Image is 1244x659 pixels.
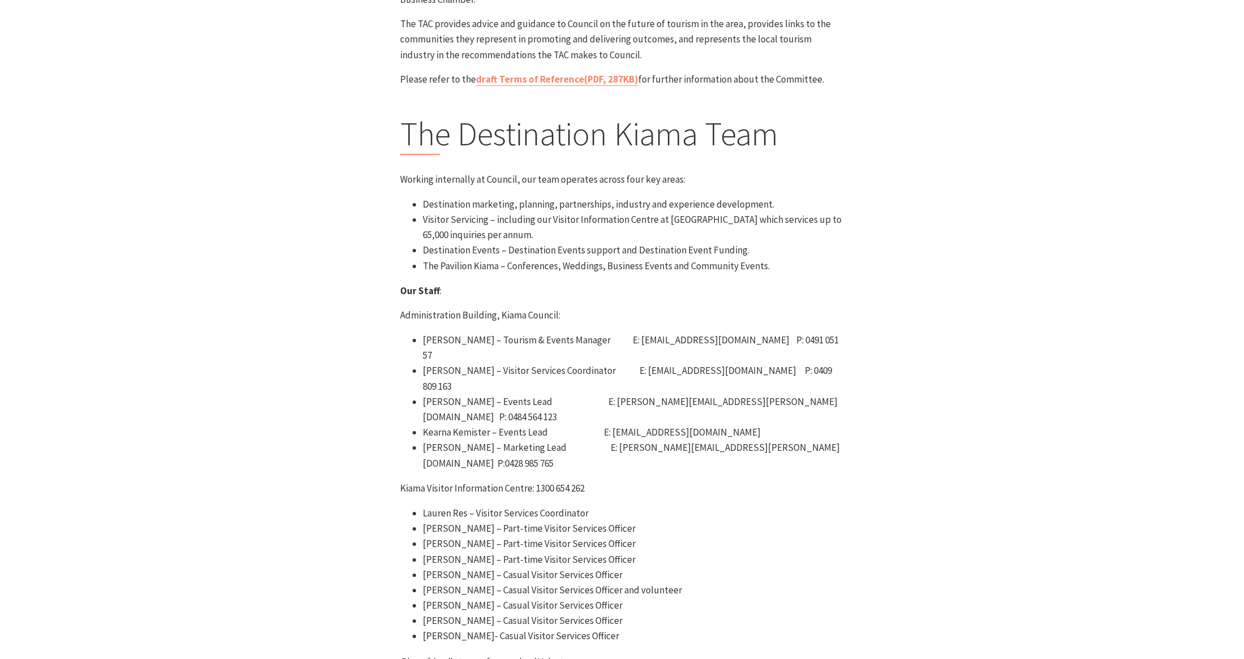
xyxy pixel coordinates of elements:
[423,536,844,552] li: [PERSON_NAME] – Part-time Visitor Services Officer
[423,506,844,521] li: Lauren Res – Visitor Services Coordinator
[423,333,844,363] li: [PERSON_NAME] – Tourism & Events Manager E: [EMAIL_ADDRESS][DOMAIN_NAME] P: 0491 051 57
[423,440,844,471] li: [PERSON_NAME] – Marketing Lead E: [PERSON_NAME][EMAIL_ADDRESS][PERSON_NAME][DOMAIN_NAME] P:0428 9...
[476,73,638,86] a: draft Terms of Reference(PDF, 287KB)
[423,613,844,628] li: [PERSON_NAME] – Casual Visitor Services Officer
[423,583,844,598] li: [PERSON_NAME] – Casual Visitor Services Officer and volunteer
[423,197,844,212] li: Destination marketing, planning, partnerships, industry and experience development.
[423,425,844,440] li: Kearna Kemister – Events Lead E: [EMAIL_ADDRESS][DOMAIN_NAME]
[423,552,844,567] li: [PERSON_NAME] – Part-time Visitor Services Officer
[423,628,844,644] li: [PERSON_NAME]- Casual Visitor Services Officer
[400,481,844,496] p: Kiama Visitor Information Centre: 1300 654 262
[423,521,844,536] li: [PERSON_NAME] – Part-time Visitor Services Officer
[400,285,440,297] strong: Our Staff
[423,363,844,394] li: [PERSON_NAME] – Visitor Services Coordinator E: [EMAIL_ADDRESS][DOMAIN_NAME] P: 0409 809 163
[423,598,844,613] li: [PERSON_NAME] – Casual Visitor Services Officer
[400,114,844,155] h2: The Destination Kiama Team
[423,259,844,274] li: The Pavilion Kiama – Conferences, Weddings, Business Events and Community Events.
[400,308,844,323] p: Administration Building, Kiama Council:
[400,172,844,187] p: Working internally at Council, our team operates across four key areas:
[584,73,638,85] span: (PDF, 287KB)
[400,16,844,63] p: The TAC provides advice and guidance to Council on the future of tourism in the area, provides li...
[400,72,844,87] p: Please refer to the for further information about the Committee.
[423,567,844,583] li: [PERSON_NAME] – Casual Visitor Services Officer
[423,243,844,258] li: Destination Events – Destination Events support and Destination Event Funding.
[423,394,844,425] li: [PERSON_NAME] – Events Lead E: [PERSON_NAME][EMAIL_ADDRESS][PERSON_NAME][DOMAIN_NAME] P: 0484 564...
[423,212,844,243] li: Visitor Servicing – including our Visitor Information Centre at [GEOGRAPHIC_DATA] which services ...
[400,283,844,299] p: :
